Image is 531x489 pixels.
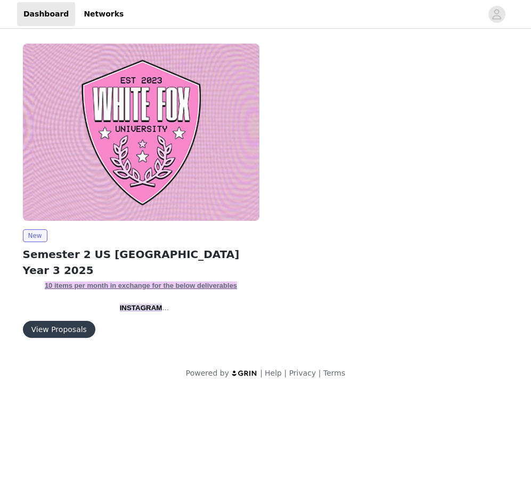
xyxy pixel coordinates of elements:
[23,326,95,334] a: View Proposals
[284,369,287,377] span: |
[17,2,75,26] a: Dashboard
[492,6,502,23] div: avatar
[186,369,229,377] span: Powered by
[323,369,345,377] a: Terms
[318,369,321,377] span: |
[260,369,263,377] span: |
[265,369,282,377] a: Help
[23,229,47,242] span: New
[23,44,259,221] img: White Fox Boutique AUS
[23,321,95,338] button: View Proposals
[45,281,237,289] strong: 10 items per month in exchange for the below deliverables
[120,304,162,312] span: INSTAGRAM
[77,2,130,26] a: Networks
[23,246,259,278] h2: Semester 2 US [GEOGRAPHIC_DATA] Year 3 2025
[289,369,316,377] a: Privacy
[231,370,258,377] img: logo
